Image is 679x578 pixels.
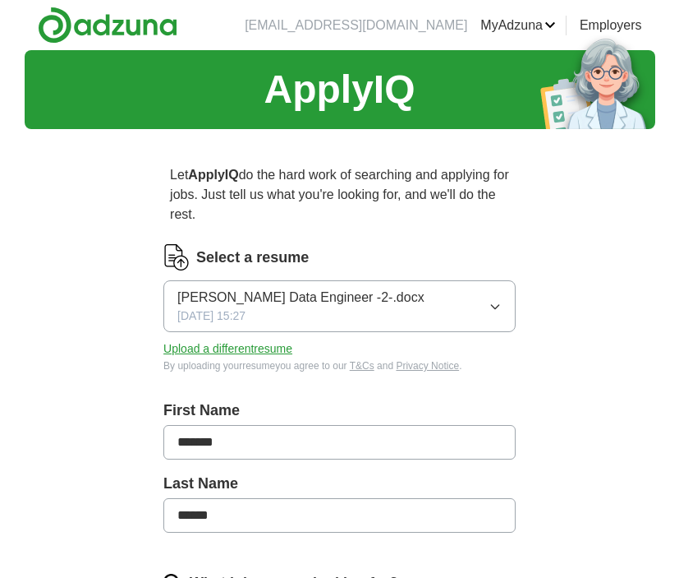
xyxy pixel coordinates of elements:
[163,358,516,373] div: By uploading your resume you agree to our and .
[163,159,516,231] p: Let do the hard work of searching and applying for jobs. Just tell us what you're looking for, an...
[264,60,415,119] h1: ApplyIQ
[350,360,374,372] a: T&Cs
[245,16,467,35] li: [EMAIL_ADDRESS][DOMAIN_NAME]
[480,16,556,35] a: MyAdzuna
[177,288,424,307] span: [PERSON_NAME] Data Engineer -2-.docx
[396,360,459,372] a: Privacy Notice
[580,16,642,35] a: Employers
[38,7,177,44] img: Adzuna logo
[177,307,245,325] span: [DATE] 15:27
[163,280,516,332] button: [PERSON_NAME] Data Engineer -2-.docx[DATE] 15:27
[188,168,238,182] strong: ApplyIQ
[196,247,309,269] label: Select a resume
[163,400,516,422] label: First Name
[163,340,292,358] button: Upload a differentresume
[163,244,190,271] img: CV Icon
[163,473,516,495] label: Last Name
